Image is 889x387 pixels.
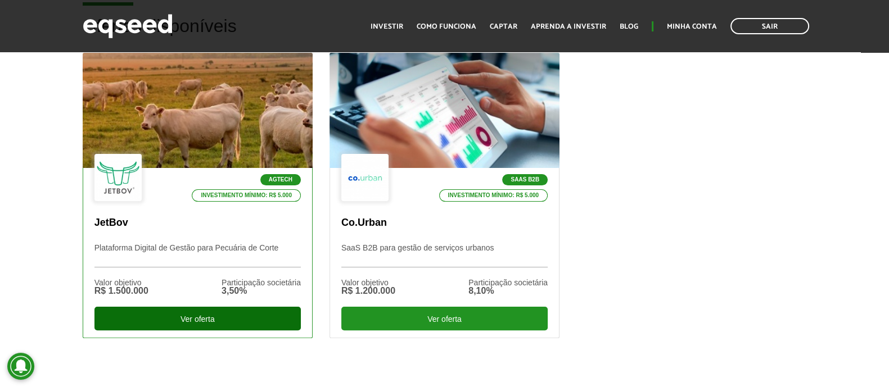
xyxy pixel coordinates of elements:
div: 8,10% [468,286,548,295]
div: 3,50% [222,286,301,295]
a: Agtech Investimento mínimo: R$ 5.000 JetBov Plataforma Digital de Gestão para Pecuária de Corte V... [83,53,313,338]
div: Ver oferta [341,307,548,330]
a: SaaS B2B Investimento mínimo: R$ 5.000 Co.Urban SaaS B2B para gestão de serviços urbanos Valor ob... [330,53,559,338]
img: EqSeed [83,11,173,41]
div: Participação societária [222,279,301,286]
div: Ver oferta [94,307,301,330]
a: Investir [371,23,403,30]
div: Participação societária [468,279,548,286]
div: Valor objetivo [341,279,395,286]
a: Blog [620,23,638,30]
a: Aprenda a investir [531,23,606,30]
p: Investimento mínimo: R$ 5.000 [439,189,548,202]
a: Como funciona [417,23,476,30]
a: Captar [490,23,517,30]
p: Plataforma Digital de Gestão para Pecuária de Corte [94,243,301,267]
p: JetBov [94,217,301,229]
p: SaaS B2B [502,174,548,185]
a: Sair [730,18,809,34]
div: Valor objetivo [94,279,148,286]
div: R$ 1.500.000 [94,286,148,295]
div: R$ 1.200.000 [341,286,395,295]
p: Co.Urban [341,217,548,229]
p: Investimento mínimo: R$ 5.000 [192,189,301,202]
a: Minha conta [667,23,717,30]
p: SaaS B2B para gestão de serviços urbanos [341,243,548,267]
p: Agtech [260,174,301,185]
